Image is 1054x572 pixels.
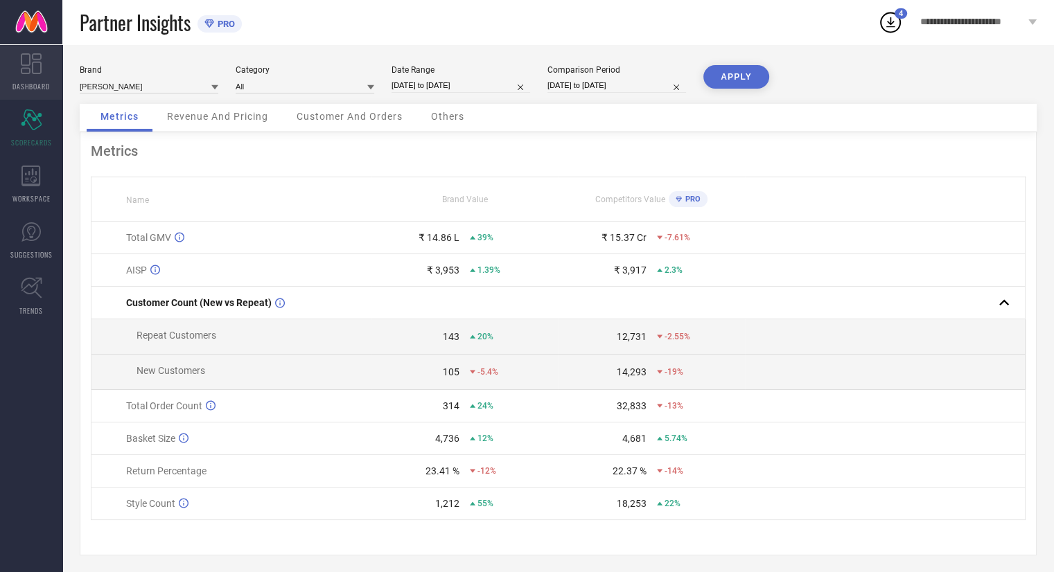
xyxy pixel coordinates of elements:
[682,195,701,204] span: PRO
[167,111,268,122] span: Revenue And Pricing
[477,434,493,443] span: 12%
[899,9,903,18] span: 4
[126,297,272,308] span: Customer Count (New vs Repeat)
[613,465,647,476] div: 22.37 %
[665,466,683,476] span: -14%
[665,233,690,242] span: -7.61%
[547,78,686,93] input: Select comparison period
[547,65,686,75] div: Comparison Period
[427,265,459,276] div: ₹ 3,953
[126,498,175,509] span: Style Count
[665,265,683,275] span: 2.3%
[617,366,647,377] div: 14,293
[80,65,218,75] div: Brand
[126,195,149,205] span: Name
[443,331,459,342] div: 143
[91,143,1026,159] div: Metrics
[137,365,205,376] span: New Customers
[126,433,175,444] span: Basket Size
[80,8,191,37] span: Partner Insights
[477,332,493,341] span: 20%
[477,367,498,377] span: -5.4%
[297,111,403,122] span: Customer And Orders
[126,265,147,276] span: AISP
[236,65,374,75] div: Category
[392,78,530,93] input: Select date range
[477,466,496,476] span: -12%
[431,111,464,122] span: Others
[435,433,459,444] div: 4,736
[665,499,680,508] span: 22%
[617,498,647,509] div: 18,253
[11,137,52,148] span: SCORECARDS
[214,19,235,29] span: PRO
[442,195,488,204] span: Brand Value
[595,195,665,204] span: Competitors Value
[665,367,683,377] span: -19%
[435,498,459,509] div: 1,212
[126,465,207,476] span: Return Percentage
[425,465,459,476] div: 23.41 %
[419,232,459,243] div: ₹ 14.86 L
[477,233,493,242] span: 39%
[665,401,683,411] span: -13%
[617,400,647,411] div: 32,833
[12,193,51,204] span: WORKSPACE
[617,331,647,342] div: 12,731
[392,65,530,75] div: Date Range
[443,366,459,377] div: 105
[703,65,769,89] button: APPLY
[443,400,459,411] div: 314
[19,305,43,316] span: TRENDS
[126,400,202,411] span: Total Order Count
[12,81,50,91] span: DASHBOARD
[614,265,647,276] div: ₹ 3,917
[665,332,690,341] span: -2.55%
[601,232,647,243] div: ₹ 15.37 Cr
[477,401,493,411] span: 24%
[477,265,500,275] span: 1.39%
[622,433,647,444] div: 4,681
[665,434,687,443] span: 5.74%
[10,249,53,260] span: SUGGESTIONS
[100,111,139,122] span: Metrics
[137,330,216,341] span: Repeat Customers
[477,499,493,508] span: 55%
[878,10,903,35] div: Open download list
[126,232,171,243] span: Total GMV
